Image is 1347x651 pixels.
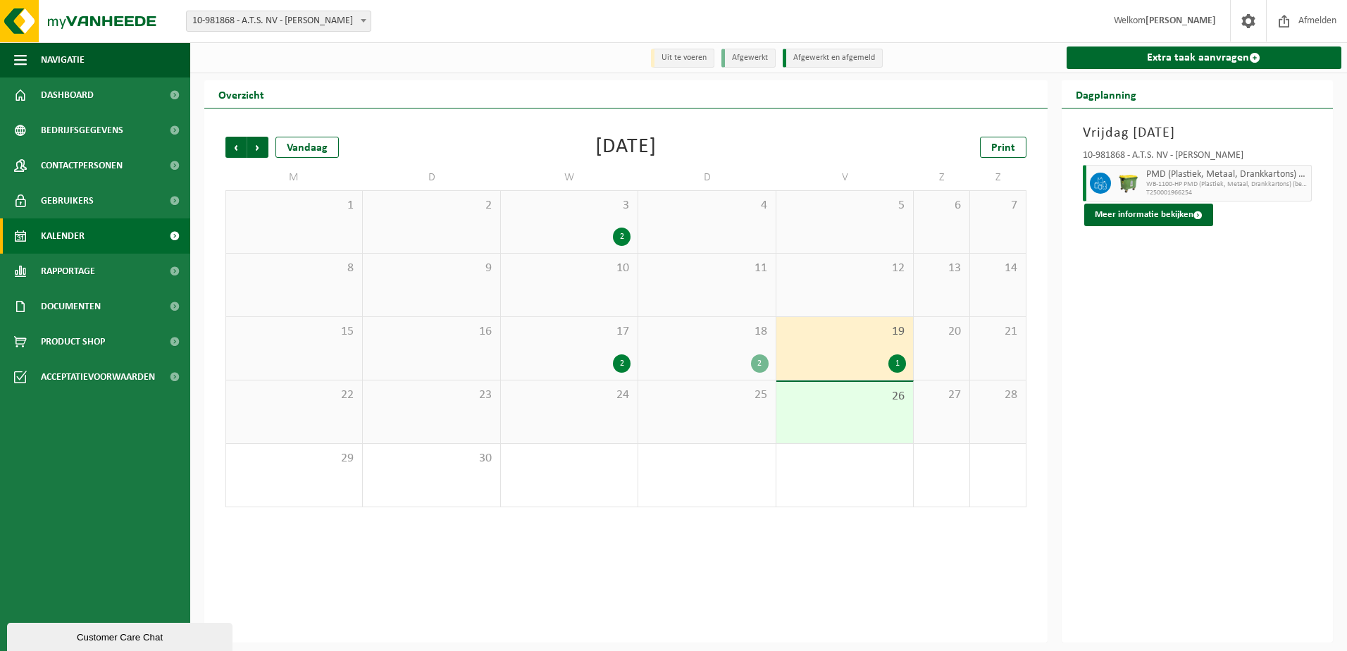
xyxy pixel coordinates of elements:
[783,198,906,213] span: 5
[1118,173,1139,194] img: WB-1100-HPE-GN-50
[41,324,105,359] span: Product Shop
[977,324,1019,340] span: 21
[977,387,1019,403] span: 28
[41,183,94,218] span: Gebruikers
[370,261,492,276] span: 9
[233,198,355,213] span: 1
[508,324,631,340] span: 17
[233,261,355,276] span: 8
[751,354,769,373] div: 2
[41,218,85,254] span: Kalender
[921,387,962,403] span: 27
[186,11,371,32] span: 10-981868 - A.T.S. NV - HAMME - HAMME
[638,165,776,190] td: D
[921,324,962,340] span: 20
[363,165,500,190] td: D
[977,261,1019,276] span: 14
[783,389,906,404] span: 26
[508,198,631,213] span: 3
[225,137,247,158] span: Vorige
[651,49,714,68] li: Uit te voeren
[370,451,492,466] span: 30
[370,324,492,340] span: 16
[41,42,85,77] span: Navigatie
[783,324,906,340] span: 19
[991,142,1015,154] span: Print
[783,49,883,68] li: Afgewerkt en afgemeld
[225,165,363,190] td: M
[977,198,1019,213] span: 7
[776,165,914,190] td: V
[508,261,631,276] span: 10
[613,228,631,246] div: 2
[1083,151,1312,165] div: 10-981868 - A.T.S. NV - [PERSON_NAME]
[41,148,123,183] span: Contactpersonen
[204,80,278,108] h2: Overzicht
[41,113,123,148] span: Bedrijfsgegevens
[721,49,776,68] li: Afgewerkt
[1084,204,1213,226] button: Meer informatie bekijken
[233,387,355,403] span: 22
[921,261,962,276] span: 13
[233,324,355,340] span: 15
[613,354,631,373] div: 2
[1083,123,1312,144] h3: Vrijdag [DATE]
[888,354,906,373] div: 1
[41,289,101,324] span: Documenten
[501,165,638,190] td: W
[233,451,355,466] span: 29
[508,387,631,403] span: 24
[921,198,962,213] span: 6
[187,11,371,31] span: 10-981868 - A.T.S. NV - HAMME - HAMME
[980,137,1026,158] a: Print
[1146,169,1308,180] span: PMD (Plastiek, Metaal, Drankkartons) (bedrijven)
[275,137,339,158] div: Vandaag
[783,261,906,276] span: 12
[1067,46,1342,69] a: Extra taak aanvragen
[1062,80,1150,108] h2: Dagplanning
[1146,15,1216,26] strong: [PERSON_NAME]
[247,137,268,158] span: Volgende
[970,165,1026,190] td: Z
[645,198,768,213] span: 4
[1146,189,1308,197] span: T250001966254
[1146,180,1308,189] span: WB-1100-HP PMD (Plastiek, Metaal, Drankkartons) (bedrijven)
[595,137,657,158] div: [DATE]
[645,261,768,276] span: 11
[41,254,95,289] span: Rapportage
[41,359,155,395] span: Acceptatievoorwaarden
[645,387,768,403] span: 25
[645,324,768,340] span: 18
[914,165,970,190] td: Z
[41,77,94,113] span: Dashboard
[7,620,235,651] iframe: chat widget
[370,198,492,213] span: 2
[370,387,492,403] span: 23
